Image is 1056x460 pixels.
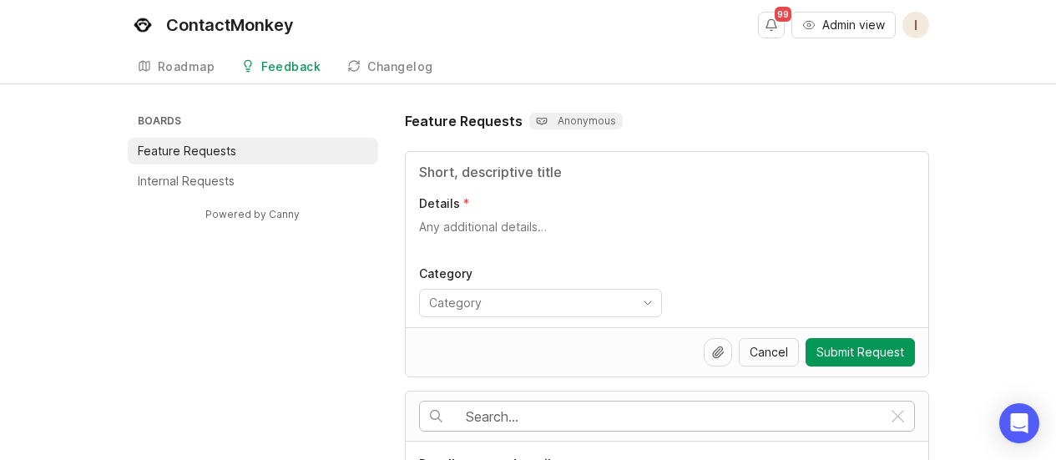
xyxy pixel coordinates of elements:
span: Admin view [822,17,885,33]
p: Category [419,265,662,282]
textarea: Details [419,219,915,252]
a: Powered by Canny [203,205,302,224]
input: Category [429,294,633,312]
button: Cancel [739,338,799,366]
button: Admin view [791,12,896,38]
span: I [914,15,917,35]
div: Roadmap [158,61,215,73]
button: Submit Request [806,338,915,366]
input: Title [419,162,915,182]
p: Feature Requests [138,143,236,159]
div: ContactMonkey [166,17,294,33]
p: Internal Requests [138,173,235,190]
p: Anonymous [536,114,616,128]
button: I [902,12,929,38]
button: Notifications [758,12,785,38]
a: Roadmap [128,50,225,84]
div: toggle menu [419,289,662,317]
input: Search… [466,407,882,426]
h1: Feature Requests [405,111,523,131]
svg: toggle icon [634,296,661,310]
div: Feedback [261,61,321,73]
a: Internal Requests [128,168,378,195]
a: Changelog [337,50,443,84]
p: Details [419,195,460,212]
img: ContactMonkey logo [128,10,158,40]
div: Open Intercom Messenger [999,403,1039,443]
span: Cancel [750,344,788,361]
div: Changelog [367,61,433,73]
a: Feedback [231,50,331,84]
h3: Boards [134,111,378,134]
span: Submit Request [816,344,904,361]
span: 99 [775,7,791,22]
a: Feature Requests [128,138,378,164]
